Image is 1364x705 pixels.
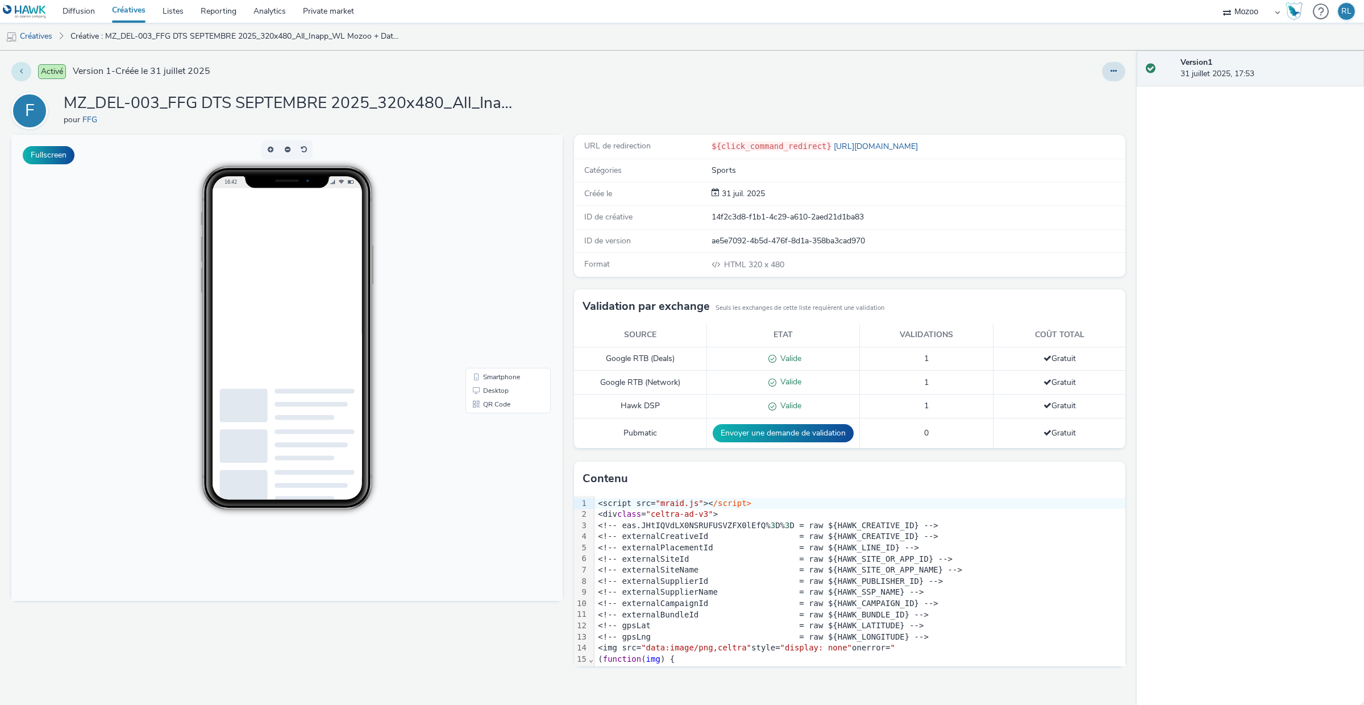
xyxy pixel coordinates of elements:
[574,598,588,609] div: 10
[776,400,801,411] span: Valide
[574,553,588,565] div: 6
[1077,665,1134,674] span: 'advertiser'
[655,499,703,508] span: "mraid.js"
[584,259,610,269] span: Format
[584,188,612,199] span: Créée le
[924,400,929,411] span: 1
[64,93,518,114] h1: MZ_DEL-003_FFG DTS SEPTEMBRE 2025_320x480_All_Inapp_WL Mozoo + Data Nat
[1043,377,1076,388] span: Gratuit
[712,165,1124,176] div: Sports
[574,347,706,371] td: Google RTB (Deals)
[1015,665,1072,674] span: 'clickEvent'
[655,665,669,674] span: var
[456,249,537,263] li: Desktop
[574,509,588,520] div: 2
[456,263,537,276] li: QR Code
[574,531,588,542] div: 4
[603,654,641,663] span: function
[713,424,854,442] button: Envoyer une demande de validation
[716,304,884,313] small: Seuls les exchanges de cette liste requièrent une validation
[1043,428,1076,438] span: Gratuit
[38,64,66,79] span: Activé
[785,521,789,530] span: 3
[64,114,82,125] span: pour
[924,377,929,388] span: 1
[1286,2,1307,20] a: Hawk Academy
[25,95,35,127] div: F
[583,470,628,487] h3: Contenu
[584,165,622,176] span: Catégories
[82,114,102,125] a: FFG
[584,212,633,222] span: ID de créative
[472,266,499,273] span: QR Code
[831,141,922,152] a: [URL][DOMAIN_NAME]
[675,665,704,674] span: params
[993,324,1125,347] th: Coût total
[646,509,713,519] span: "celtra-ad-v3"
[1341,3,1351,20] div: RL
[574,609,588,620] div: 11
[11,105,52,116] a: F
[583,298,710,315] h3: Validation par exchange
[924,428,929,438] span: 0
[1286,2,1303,20] img: Hawk Academy
[706,324,859,347] th: Etat
[65,23,406,50] a: Créative : MZ_DEL-003_FFG DTS SEPTEMBRE 2025_320x480_All_Inapp_WL Mozoo + Data Nat
[1180,57,1212,68] strong: Version 1
[720,188,765,199] span: 31 juil. 2025
[574,587,588,598] div: 9
[574,371,706,395] td: Google RTB (Network)
[776,353,801,364] span: Valide
[828,665,876,674] span: 'clickUrl'
[574,498,588,509] div: 1
[574,565,588,576] div: 7
[723,259,784,270] span: 320 x 480
[574,642,588,654] div: 14
[6,31,17,43] img: mobile
[3,5,47,19] img: undefined Logo
[23,146,74,164] button: Fullscreen
[574,542,588,554] div: 5
[771,521,775,530] span: 3
[720,188,765,200] div: Création 31 juillet 2025, 17:53
[574,576,588,587] div: 8
[924,353,929,364] span: 1
[859,324,993,347] th: Validations
[472,239,509,246] span: Smartphone
[584,140,651,151] span: URL de redirection
[712,142,831,151] code: ${click_command_redirect}
[574,665,588,676] div: 16
[73,65,210,78] span: Version 1 - Créée le 31 juillet 2025
[712,212,1124,223] div: 14f2c3d8-f1b1-4c29-a610-2aed21d1ba83
[713,499,751,508] span: /script>
[574,620,588,632] div: 12
[588,654,594,663] span: Fold line
[1180,57,1355,80] div: 31 juillet 2025, 17:53
[617,509,641,519] span: class
[780,643,852,652] span: "display: none"
[646,654,660,663] span: img
[1043,353,1076,364] span: Gratuit
[724,259,748,270] span: HTML
[472,252,497,259] span: Desktop
[574,520,588,532] div: 3
[456,235,537,249] li: Smartphone
[1043,400,1076,411] span: Gratuit
[574,395,706,418] td: Hawk DSP
[718,665,771,674] span: 'accountId'
[775,665,823,674] span: '48c3dcff'
[574,418,706,449] td: Pubmatic
[213,44,226,50] span: 16:42
[776,376,801,387] span: Valide
[881,665,1010,674] span: '${click_command_redirect}'
[584,235,631,246] span: ID de version
[574,632,588,643] div: 13
[890,643,895,652] span: "
[641,643,751,652] span: "data:image/png,celtra"
[712,235,1124,247] div: ae5e7092-4b5d-476f-8d1a-358ba3cad970
[574,324,706,347] th: Source
[574,654,588,665] div: 15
